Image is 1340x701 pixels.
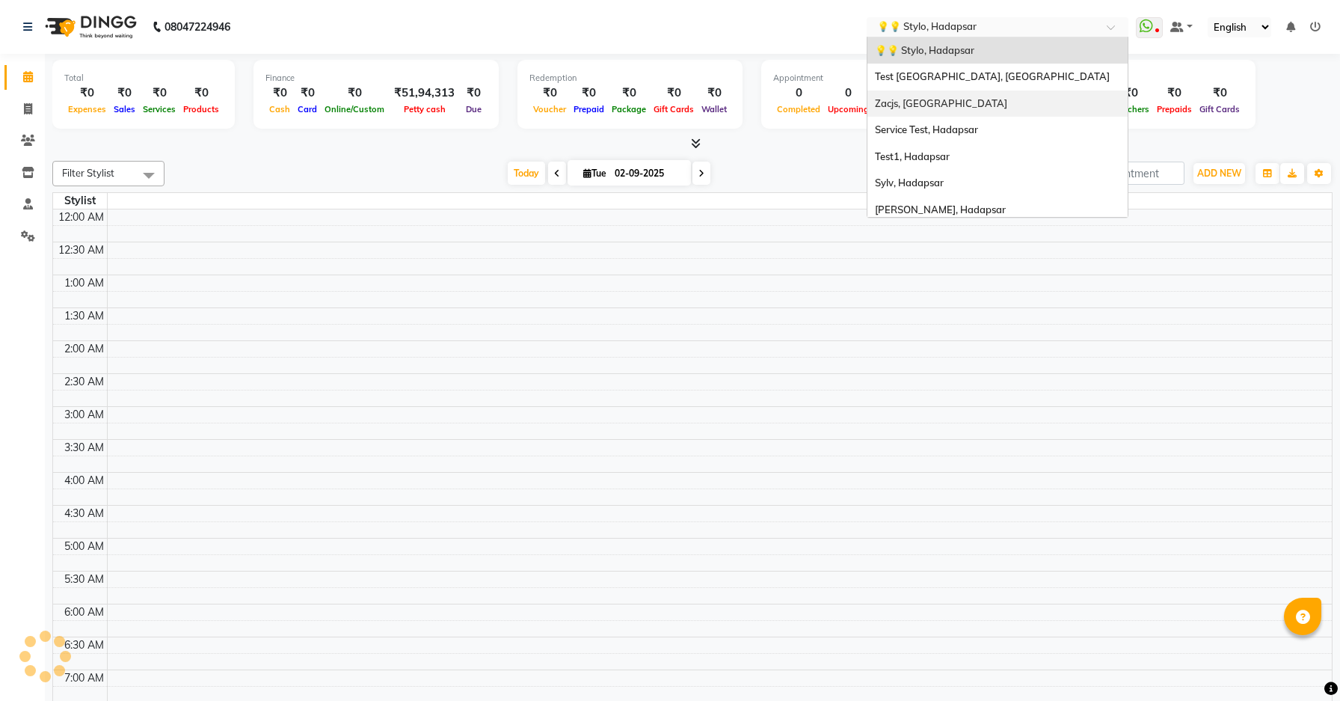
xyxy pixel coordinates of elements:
[400,104,449,114] span: Petty cash
[462,104,485,114] span: Due
[321,104,388,114] span: Online/Custom
[650,104,698,114] span: Gift Cards
[824,85,873,102] div: 0
[165,6,230,48] b: 08047224946
[61,374,107,390] div: 2:30 AM
[61,473,107,489] div: 4:00 AM
[773,85,824,102] div: 0
[1196,85,1244,102] div: ₹0
[1196,104,1244,114] span: Gift Cards
[1193,163,1245,184] button: ADD NEW
[265,104,294,114] span: Cash
[529,104,570,114] span: Voucher
[61,440,107,456] div: 3:30 AM
[388,85,461,102] div: ₹51,94,313
[179,104,223,114] span: Products
[61,341,107,357] div: 2:00 AM
[529,85,570,102] div: ₹0
[55,242,107,258] div: 12:30 AM
[61,275,107,291] div: 1:00 AM
[773,72,959,85] div: Appointment
[608,85,650,102] div: ₹0
[875,177,944,189] span: Sylv, Hadapsar
[139,104,179,114] span: Services
[570,85,608,102] div: ₹0
[508,162,545,185] span: Today
[64,85,110,102] div: ₹0
[875,150,950,162] span: Test1, Hadapsar
[61,670,107,686] div: 7:00 AM
[294,85,321,102] div: ₹0
[867,37,1128,218] ng-dropdown-panel: Options list
[875,203,1006,215] span: [PERSON_NAME], Hadapsar
[61,539,107,554] div: 5:00 AM
[875,123,978,135] span: Service Test, Hadapsar
[1108,85,1153,102] div: ₹0
[265,72,487,85] div: Finance
[38,6,141,48] img: logo
[53,193,107,209] div: Stylist
[64,72,223,85] div: Total
[608,104,650,114] span: Package
[698,85,731,102] div: ₹0
[650,85,698,102] div: ₹0
[1108,104,1153,114] span: Vouchers
[110,85,139,102] div: ₹0
[1153,85,1196,102] div: ₹0
[61,572,107,587] div: 5:30 AM
[321,85,388,102] div: ₹0
[139,85,179,102] div: ₹0
[64,104,110,114] span: Expenses
[61,407,107,423] div: 3:00 AM
[824,104,873,114] span: Upcoming
[529,72,731,85] div: Redemption
[62,167,114,179] span: Filter Stylist
[265,85,294,102] div: ₹0
[61,604,107,620] div: 6:00 AM
[294,104,321,114] span: Card
[1153,104,1196,114] span: Prepaids
[61,308,107,324] div: 1:30 AM
[1197,168,1241,179] span: ADD NEW
[55,209,107,225] div: 12:00 AM
[610,162,685,185] input: 2025-09-02
[179,85,223,102] div: ₹0
[875,44,974,56] span: 💡💡 Stylo, Hadapsar
[698,104,731,114] span: Wallet
[570,104,608,114] span: Prepaid
[773,104,824,114] span: Completed
[61,637,107,653] div: 6:30 AM
[875,70,1110,82] span: Test [GEOGRAPHIC_DATA], [GEOGRAPHIC_DATA]
[580,168,610,179] span: Tue
[110,104,139,114] span: Sales
[875,97,1007,109] span: Zacjs, [GEOGRAPHIC_DATA]
[61,506,107,521] div: 4:30 AM
[461,85,487,102] div: ₹0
